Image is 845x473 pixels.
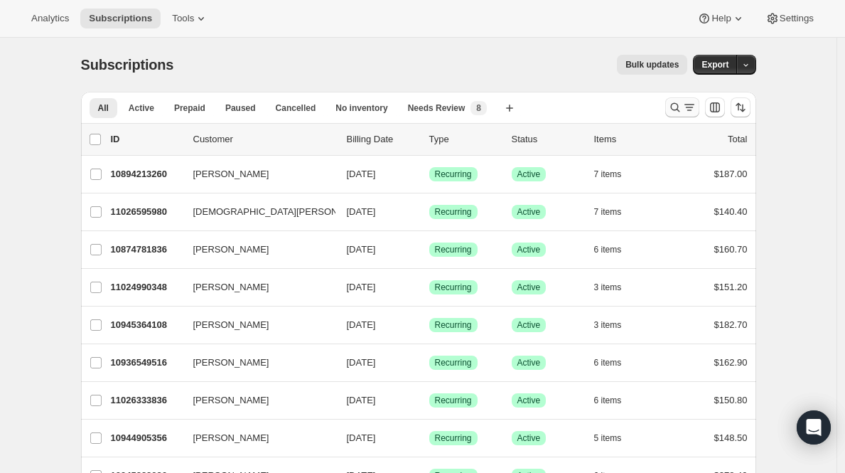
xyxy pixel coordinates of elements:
[705,97,725,117] button: Customize table column order and visibility
[174,102,205,114] span: Prepaid
[163,9,217,28] button: Tools
[193,167,269,181] span: [PERSON_NAME]
[111,353,748,373] div: 10936549516[PERSON_NAME][DATE]SuccessRecurringSuccessActive6 items$162.90
[185,389,327,412] button: [PERSON_NAME]
[111,356,182,370] p: 10936549516
[185,238,327,261] button: [PERSON_NAME]
[517,206,541,218] span: Active
[185,201,327,223] button: [DEMOGRAPHIC_DATA][PERSON_NAME]
[625,59,679,70] span: Bulk updates
[193,132,335,147] p: Customer
[129,102,154,114] span: Active
[594,282,622,293] span: 3 items
[111,243,182,257] p: 10874781836
[594,428,637,448] button: 5 items
[701,59,728,70] span: Export
[617,55,687,75] button: Bulk updates
[435,395,472,406] span: Recurring
[689,9,753,28] button: Help
[714,395,748,405] span: $150.80
[693,55,737,75] button: Export
[517,319,541,331] span: Active
[731,97,750,117] button: Sort the results
[111,277,748,297] div: 11024990348[PERSON_NAME][DATE]SuccessRecurringSuccessActive3 items$151.20
[435,206,472,218] span: Recurring
[23,9,77,28] button: Analytics
[594,202,637,222] button: 7 items
[517,357,541,368] span: Active
[408,102,465,114] span: Needs Review
[517,282,541,293] span: Active
[193,205,372,219] span: [DEMOGRAPHIC_DATA][PERSON_NAME]
[193,431,269,445] span: [PERSON_NAME]
[594,244,622,255] span: 6 items
[81,57,174,73] span: Subscriptions
[347,282,376,292] span: [DATE]
[594,432,622,444] span: 5 items
[594,164,637,184] button: 7 items
[714,282,748,292] span: $151.20
[594,206,622,218] span: 7 items
[193,280,269,294] span: [PERSON_NAME]
[111,132,182,147] p: ID
[347,357,376,368] span: [DATE]
[172,13,194,24] span: Tools
[111,205,182,219] p: 11026595980
[594,390,637,410] button: 6 items
[728,132,747,147] p: Total
[594,240,637,260] button: 6 items
[347,432,376,443] span: [DATE]
[185,314,327,336] button: [PERSON_NAME]
[193,243,269,257] span: [PERSON_NAME]
[347,319,376,330] span: [DATE]
[80,9,161,28] button: Subscriptions
[714,169,748,179] span: $187.00
[429,132,500,147] div: Type
[435,357,472,368] span: Recurring
[435,169,472,180] span: Recurring
[665,97,699,117] button: Search and filter results
[185,351,327,374] button: [PERSON_NAME]
[31,13,69,24] span: Analytics
[347,244,376,255] span: [DATE]
[111,240,748,260] div: 10874781836[PERSON_NAME][DATE]SuccessRecurringSuccessActive6 items$160.70
[435,282,472,293] span: Recurring
[435,319,472,331] span: Recurring
[714,357,748,368] span: $162.90
[111,280,182,294] p: 11024990348
[594,169,622,180] span: 7 items
[276,102,316,114] span: Cancelled
[111,318,182,332] p: 10945364108
[185,427,327,450] button: [PERSON_NAME]
[111,428,748,448] div: 10944905356[PERSON_NAME][DATE]SuccessRecurringSuccessActive5 items$148.50
[347,132,418,147] p: Billing Date
[185,276,327,299] button: [PERSON_NAME]
[797,410,831,445] div: Open Intercom Messenger
[498,98,521,118] button: Create new view
[111,132,748,147] div: IDCustomerBilling DateTypeStatusItemsTotal
[517,169,541,180] span: Active
[111,431,182,445] p: 10944905356
[714,319,748,330] span: $182.70
[594,277,637,297] button: 3 items
[347,395,376,405] span: [DATE]
[111,390,748,410] div: 11026333836[PERSON_NAME][DATE]SuccessRecurringSuccessActive6 items$150.80
[594,353,637,373] button: 6 items
[517,244,541,255] span: Active
[335,102,387,114] span: No inventory
[111,202,748,222] div: 11026595980[DEMOGRAPHIC_DATA][PERSON_NAME][DATE]SuccessRecurringSuccessActive7 items$140.40
[780,13,814,24] span: Settings
[193,393,269,408] span: [PERSON_NAME]
[714,432,748,443] span: $148.50
[435,432,472,444] span: Recurring
[111,167,182,181] p: 10894213260
[517,432,541,444] span: Active
[225,102,256,114] span: Paused
[435,244,472,255] span: Recurring
[757,9,822,28] button: Settings
[347,206,376,217] span: [DATE]
[347,169,376,179] span: [DATE]
[594,395,622,406] span: 6 items
[111,393,182,408] p: 11026333836
[594,132,665,147] div: Items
